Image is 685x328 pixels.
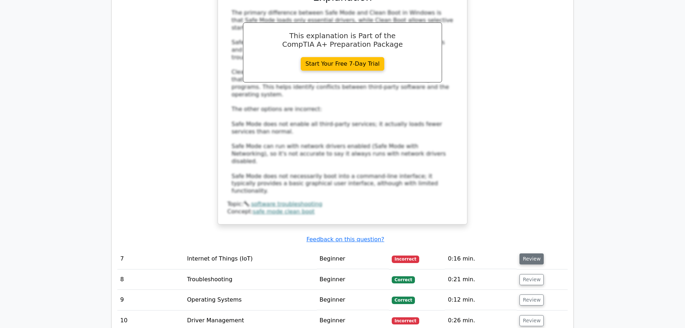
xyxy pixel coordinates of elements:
span: Incorrect [392,317,419,324]
a: software troubleshooting [251,201,323,207]
a: safe mode clean boot [253,208,315,215]
button: Review [519,274,544,285]
td: Beginner [317,269,389,290]
td: Troubleshooting [184,269,316,290]
td: 9 [117,290,184,310]
td: 0:12 min. [445,290,517,310]
td: 7 [117,249,184,269]
td: 0:16 min. [445,249,517,269]
button: Review [519,315,544,326]
span: Incorrect [392,256,419,263]
span: Correct [392,276,415,283]
button: Review [519,253,544,264]
div: Concept: [227,208,458,216]
td: 8 [117,269,184,290]
div: Topic: [227,201,458,208]
td: Beginner [317,290,389,310]
a: Feedback on this question? [306,236,384,243]
td: Beginner [317,249,389,269]
div: The primary difference between Safe Mode and Clean Boot in Windows is that Safe Mode loads only e... [232,9,453,195]
span: Correct [392,297,415,304]
td: Operating Systems [184,290,316,310]
a: Start Your Free 7-Day Trial [301,57,384,71]
td: Internet of Things (IoT) [184,249,316,269]
button: Review [519,294,544,306]
td: 0:21 min. [445,269,517,290]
